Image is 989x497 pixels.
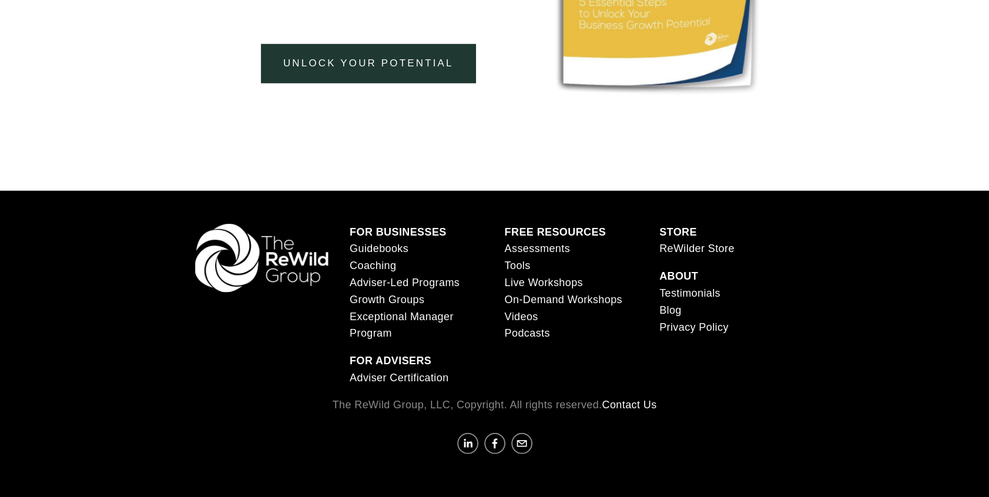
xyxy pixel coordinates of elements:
a: On-Demand Workshops [504,291,622,308]
a: Assessments [504,240,569,257]
strong: FOR BUSINESSES [350,226,447,238]
a: Contact Us [602,397,656,414]
a: FOR BUSINESSES [350,224,447,241]
a: Live Workshops [504,274,582,291]
a: Tools [504,257,530,274]
a: Lindsay Hanzlik [457,433,478,454]
a: Guidebooks [350,240,408,257]
a: Podcasts [504,325,549,342]
a: FOR ADVISERS [350,352,431,370]
a: Coaching [350,257,396,274]
a: Growth Groups [350,291,424,308]
a: Facebook [484,433,505,454]
strong: FOR ADVISERS [350,355,431,367]
a: Privacy Policy [659,319,729,336]
a: Blog [659,302,682,319]
a: communicate@rewildgroup.com [511,433,532,454]
a: FREE RESOURCES [504,224,606,241]
a: ReWilder Store [659,240,735,257]
span: Growth Groups [350,294,424,305]
strong: ABOUT [659,270,698,282]
a: STORE [659,224,697,241]
a: Adviser Certification [350,370,448,387]
a: ABOUT [659,268,698,285]
a: Testimonials [659,285,720,302]
a: Videos [504,308,538,325]
a: Adviser-Led Programs [350,274,460,291]
a: Exceptional Manager Program [350,308,484,342]
span: Exceptional Manager Program [350,311,454,340]
strong: STORE [659,226,697,238]
a: unlock your potential [261,44,475,83]
p: The ReWild Group, LLC, Copyright. All rights reserved. [195,397,794,414]
strong: FREE RESOURCES [504,226,606,238]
